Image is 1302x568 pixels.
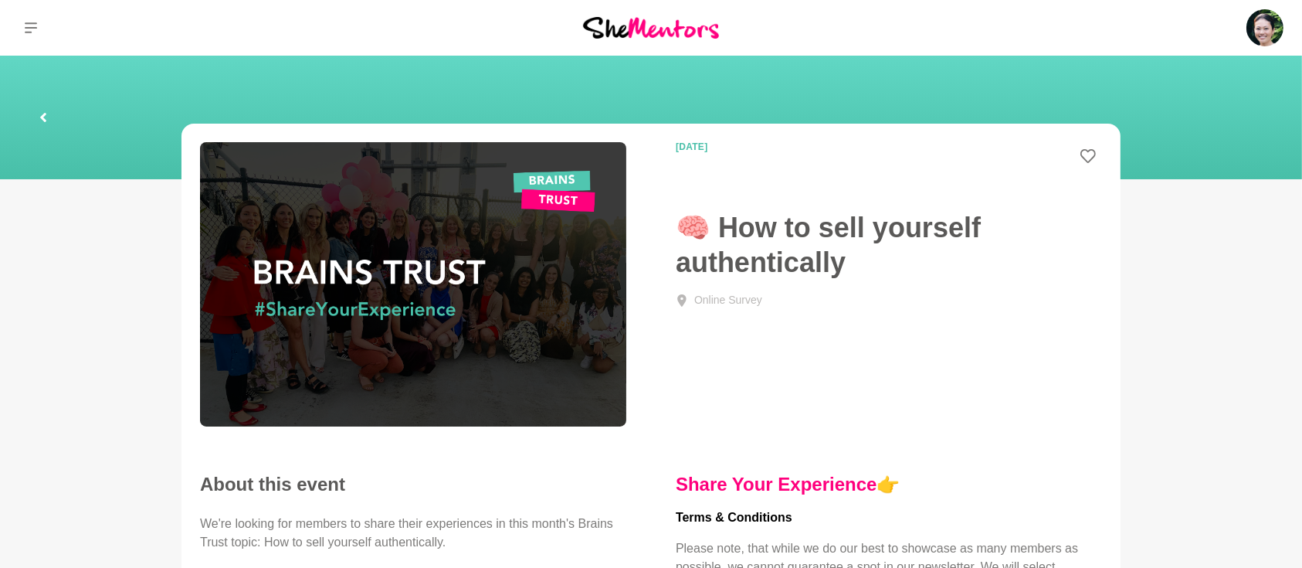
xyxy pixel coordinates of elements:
[676,474,877,495] a: Share Your Experience
[676,210,1102,280] h1: 🧠 How to sell yourself authentically
[676,473,1102,496] h4: 👉
[1246,9,1283,46] img: Roselynn Unson
[200,473,626,496] h2: About this event
[200,142,626,427] img: Brains Trust - She Mentors - Share Your Experience
[694,292,762,308] div: Online Survey
[200,515,626,552] p: We're looking for members to share their experiences in this month's Brains Trust topic: How to s...
[583,17,719,38] img: She Mentors Logo
[676,142,864,151] time: [DATE]
[676,511,792,524] strong: Terms & Conditions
